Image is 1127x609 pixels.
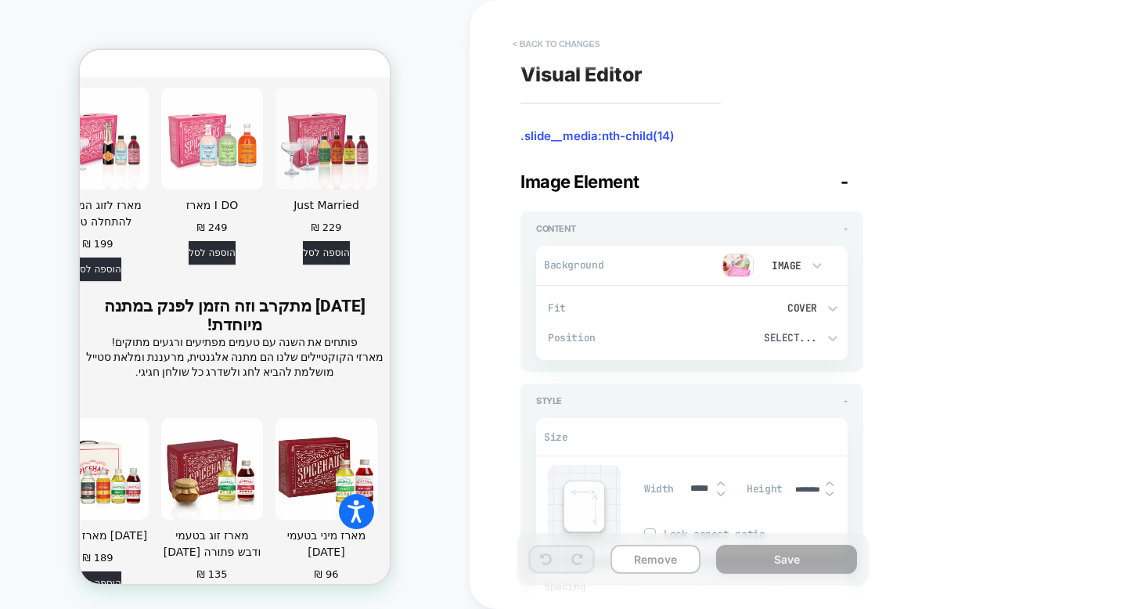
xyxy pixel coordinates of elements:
[713,301,818,315] div: Cover
[81,368,183,470] img: מארז זוג בטעמי ראש השנה ודבש פתורה
[81,147,183,214] a: מארז I DO
[548,331,698,344] span: Position
[109,191,155,214] span: Add to cart
[520,171,639,192] span: Image Element
[717,481,725,487] img: up
[548,301,698,315] span: Fit
[6,301,304,328] span: מארזי הקוקטיילים שלנו הם מתנה אלגנטית, מרעננת ומלאת סטייל מושלמת להביא לחג ולשדרג כל שולחן חגיגי.
[644,482,674,495] span: Width
[117,171,147,183] div: ‏249 ‏₪
[716,545,857,574] button: Save
[610,545,700,574] button: Remove
[81,147,183,164] div: מארז I DO
[24,247,286,284] strong: [DATE] מתקרב וזה הזמן לפנק במתנה מיוחדת!
[769,259,801,272] div: Image
[844,395,848,406] span: -
[196,477,297,561] a: מארז מיני בטעמי ראש השנה
[747,482,783,495] span: Height
[713,331,818,344] div: Select...
[231,171,261,183] div: ‏229 ‏₪
[536,223,575,234] span: Content
[505,31,608,56] button: < Back to changes
[196,38,297,139] img: Just Married
[544,580,585,593] span: Spacing
[2,502,33,514] div: ‏189 ‏₪
[117,518,147,530] div: ‏135 ‏₪
[544,258,614,272] span: Background
[235,518,259,530] div: ‏96 ‏₪
[826,491,834,497] img: down
[717,491,725,497] img: down
[81,38,183,139] img: מארז I DO
[196,147,297,214] a: Just Married
[544,431,567,444] span: Size
[844,223,848,234] span: -
[841,171,848,192] span: -
[81,477,183,510] div: מארז זוג בטעמי [DATE] ודבש פתורה
[826,481,834,487] img: up
[81,477,183,561] a: מארז זוג בטעמי ראש השנה ודבש פתורה
[196,147,297,164] div: Just Married
[536,395,562,406] span: Style
[664,528,848,541] span: Lock aspect ratio
[32,286,278,298] span: פותחים את השנה עם טעמים מפתיעים ורגעים מתוקים!
[196,368,297,470] img: מארז מיני בטעמי ראש השנה
[196,477,297,510] div: מארז מיני בטעמי [DATE]
[570,487,600,527] img: edit
[223,191,269,214] span: Add to cart
[722,254,754,277] img: preview
[2,188,33,200] div: ‏199 ‏₪
[520,128,863,144] span: .slide__media:nth-child(14)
